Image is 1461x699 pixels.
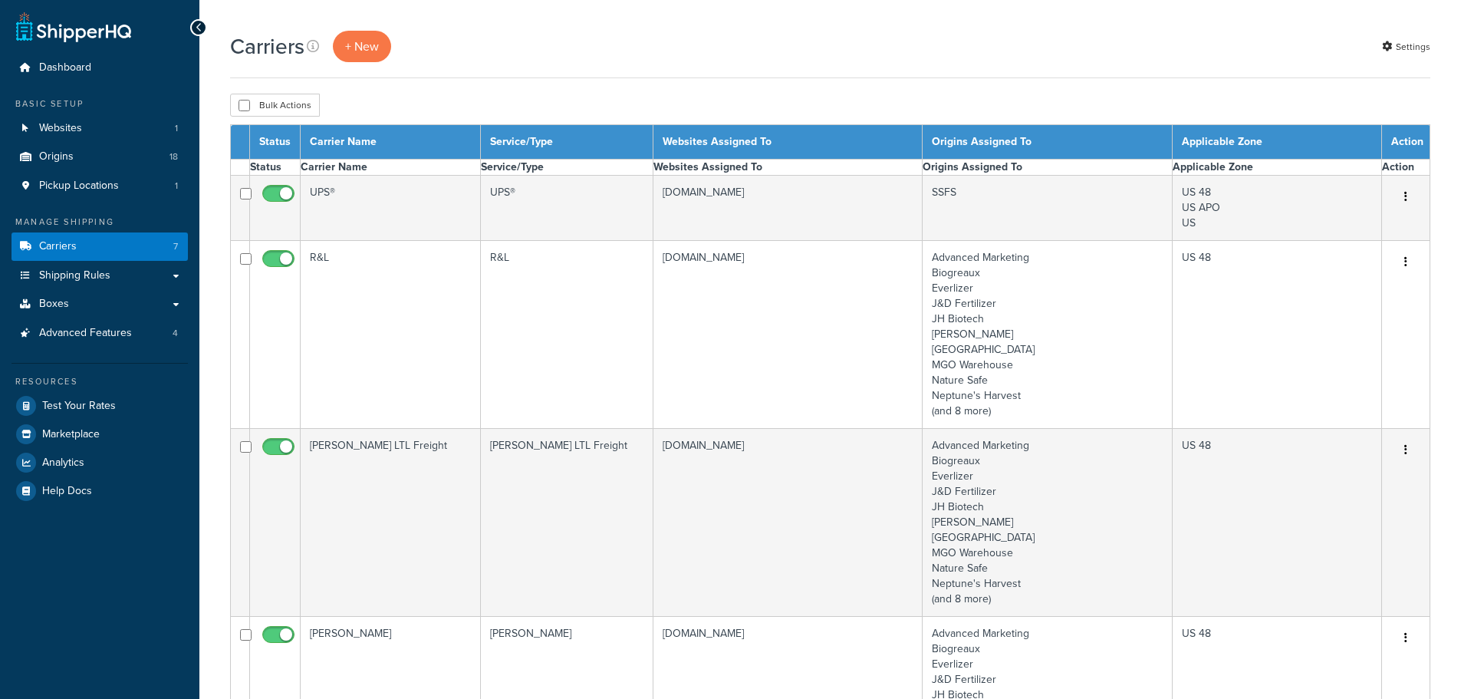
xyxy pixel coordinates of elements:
[12,262,188,290] a: Shipping Rules
[250,125,301,160] th: Status
[39,269,110,282] span: Shipping Rules
[333,31,391,62] a: + New
[169,150,178,163] span: 18
[12,172,188,200] li: Pickup Locations
[923,241,1173,429] td: Advanced Marketing Biogreaux Everlizer J&D Fertilizer JH Biotech [PERSON_NAME] [GEOGRAPHIC_DATA] ...
[1172,125,1381,160] th: Applicable Zone
[481,160,653,176] th: Service/Type
[301,176,481,241] td: UPS®
[39,298,69,311] span: Boxes
[653,241,923,429] td: [DOMAIN_NAME]
[12,477,188,505] a: Help Docs
[39,327,132,340] span: Advanced Features
[301,125,481,160] th: Carrier Name
[173,327,178,340] span: 4
[653,176,923,241] td: [DOMAIN_NAME]
[16,12,131,42] a: ShipperHQ Home
[12,172,188,200] a: Pickup Locations 1
[39,240,77,253] span: Carriers
[42,428,100,441] span: Marketplace
[39,150,74,163] span: Origins
[173,240,178,253] span: 7
[175,122,178,135] span: 1
[39,122,82,135] span: Websites
[1172,176,1381,241] td: US 48 US APO US
[923,125,1173,160] th: Origins Assigned To
[923,176,1173,241] td: SSFS
[12,216,188,229] div: Manage Shipping
[923,160,1173,176] th: Origins Assigned To
[230,94,320,117] button: Bulk Actions
[1382,36,1430,58] a: Settings
[1172,429,1381,617] td: US 48
[12,290,188,318] a: Boxes
[12,143,188,171] li: Origins
[39,61,91,74] span: Dashboard
[175,180,178,193] span: 1
[12,114,188,143] a: Websites 1
[481,125,653,160] th: Service/Type
[12,54,188,82] a: Dashboard
[301,429,481,617] td: [PERSON_NAME] LTL Freight
[42,400,116,413] span: Test Your Rates
[481,241,653,429] td: R&L
[12,420,188,448] a: Marketplace
[481,176,653,241] td: UPS®
[39,180,119,193] span: Pickup Locations
[12,319,188,348] li: Advanced Features
[1172,241,1381,429] td: US 48
[1172,160,1381,176] th: Applicable Zone
[12,449,188,476] a: Analytics
[301,241,481,429] td: R&L
[653,429,923,617] td: [DOMAIN_NAME]
[12,232,188,261] a: Carriers 7
[12,392,188,420] a: Test Your Rates
[12,319,188,348] a: Advanced Features 4
[301,160,481,176] th: Carrier Name
[1382,160,1430,176] th: Action
[923,429,1173,617] td: Advanced Marketing Biogreaux Everlizer J&D Fertilizer JH Biotech [PERSON_NAME] [GEOGRAPHIC_DATA] ...
[230,31,304,61] h1: Carriers
[12,143,188,171] a: Origins 18
[481,429,653,617] td: [PERSON_NAME] LTL Freight
[42,457,84,470] span: Analytics
[653,160,923,176] th: Websites Assigned To
[12,232,188,261] li: Carriers
[653,125,923,160] th: Websites Assigned To
[250,160,301,176] th: Status
[42,485,92,498] span: Help Docs
[12,375,188,388] div: Resources
[12,97,188,110] div: Basic Setup
[1382,125,1430,160] th: Action
[12,114,188,143] li: Websites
